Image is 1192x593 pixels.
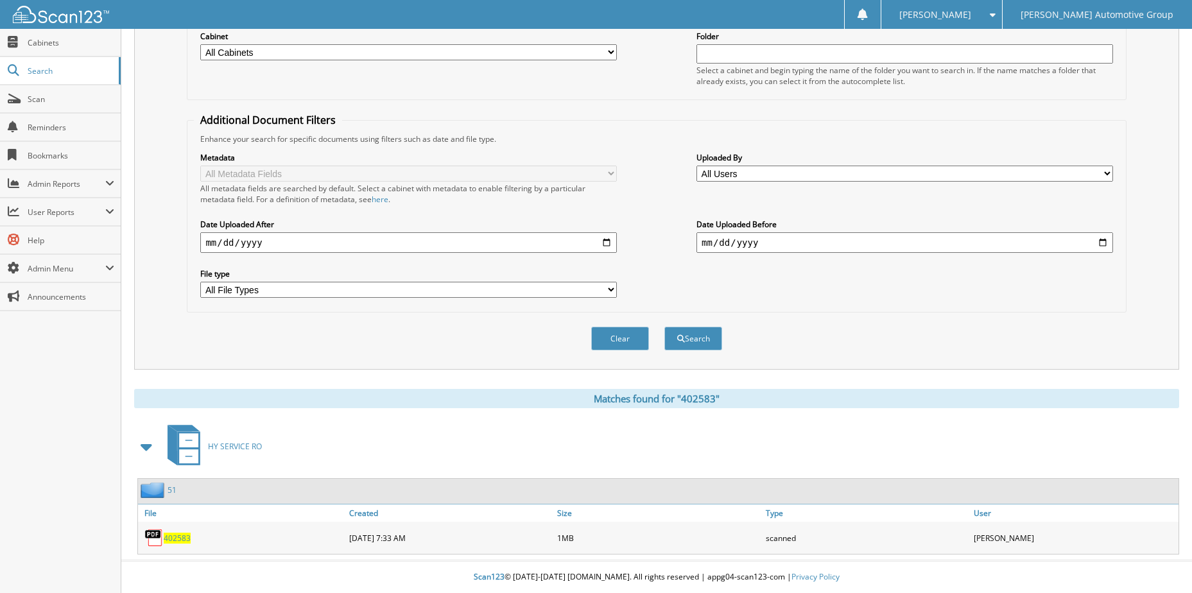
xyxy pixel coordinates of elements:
img: folder2.png [141,482,168,498]
div: [DATE] 7:33 AM [346,525,554,551]
div: Select a cabinet and begin typing the name of the folder you want to search in. If the name match... [696,65,1113,87]
a: User [971,504,1179,522]
a: here [372,194,388,205]
span: Scan123 [474,571,505,582]
span: Search [28,65,112,76]
div: © [DATE]-[DATE] [DOMAIN_NAME]. All rights reserved | appg04-scan123-com | [121,562,1192,593]
span: [PERSON_NAME] Automotive Group [1021,11,1173,19]
button: Search [664,327,722,350]
button: Clear [591,327,649,350]
label: Date Uploaded After [200,219,617,230]
input: start [200,232,617,253]
a: 402583 [164,533,191,544]
label: File type [200,268,617,279]
div: scanned [763,525,971,551]
label: Date Uploaded Before [696,219,1113,230]
legend: Additional Document Filters [194,113,342,127]
a: Privacy Policy [791,571,840,582]
div: All metadata fields are searched by default. Select a cabinet with metadata to enable filtering b... [200,183,617,205]
img: scan123-logo-white.svg [13,6,109,23]
span: Cabinets [28,37,114,48]
span: Help [28,235,114,246]
span: Scan [28,94,114,105]
input: end [696,232,1113,253]
span: Announcements [28,291,114,302]
div: Matches found for "402583" [134,389,1179,408]
label: Folder [696,31,1113,42]
span: [PERSON_NAME] [899,11,971,19]
label: Metadata [200,152,617,163]
span: Bookmarks [28,150,114,161]
img: PDF.png [144,528,164,547]
a: File [138,504,346,522]
a: Type [763,504,971,522]
span: HY SERVICE RO [208,441,262,452]
label: Cabinet [200,31,617,42]
label: Uploaded By [696,152,1113,163]
a: HY SERVICE RO [160,421,262,472]
div: Enhance your search for specific documents using filters such as date and file type. [194,133,1119,144]
iframe: Chat Widget [1128,531,1192,593]
span: Admin Menu [28,263,105,274]
div: [PERSON_NAME] [971,525,1179,551]
span: Admin Reports [28,178,105,189]
span: User Reports [28,207,105,218]
a: Created [346,504,554,522]
span: Reminders [28,122,114,133]
div: 1MB [554,525,762,551]
a: 51 [168,485,177,495]
a: Size [554,504,762,522]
